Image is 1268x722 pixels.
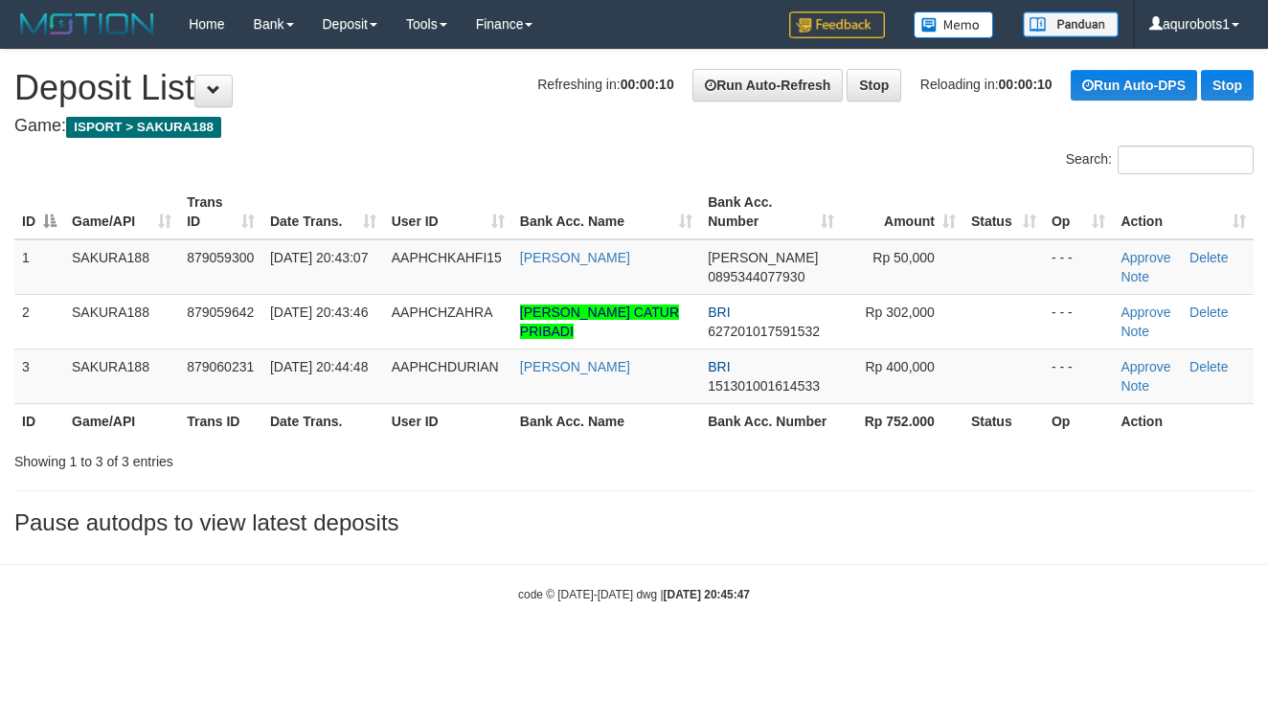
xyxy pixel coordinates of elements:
a: Stop [847,69,901,102]
th: Bank Acc. Name: activate to sort column ascending [512,185,700,239]
span: AAPHCHDURIAN [392,359,499,374]
a: Delete [1189,305,1228,320]
span: Reloading in: [920,77,1053,92]
span: BRI [708,359,730,374]
td: SAKURA188 [64,294,179,349]
span: [DATE] 20:43:46 [270,305,368,320]
a: Note [1121,378,1149,394]
img: Button%20Memo.svg [914,11,994,38]
th: Op: activate to sort column ascending [1044,185,1113,239]
th: Date Trans. [262,403,384,439]
span: Rp 302,000 [866,305,935,320]
th: Bank Acc. Number [700,403,842,439]
span: 879059642 [187,305,254,320]
td: SAKURA188 [64,239,179,295]
th: User ID [384,403,512,439]
td: SAKURA188 [64,349,179,403]
th: Date Trans.: activate to sort column ascending [262,185,384,239]
span: [DATE] 20:44:48 [270,359,368,374]
span: [PERSON_NAME] [708,250,818,265]
th: Status: activate to sort column ascending [963,185,1044,239]
strong: 00:00:10 [999,77,1053,92]
td: 2 [14,294,64,349]
a: Note [1121,324,1149,339]
span: AAPHCHKAHFI15 [392,250,502,265]
th: Bank Acc. Name [512,403,700,439]
th: Game/API [64,403,179,439]
span: [DATE] 20:43:07 [270,250,368,265]
span: BRI [708,305,730,320]
a: Approve [1121,305,1170,320]
small: code © [DATE]-[DATE] dwg | [518,588,750,601]
td: 1 [14,239,64,295]
th: User ID: activate to sort column ascending [384,185,512,239]
span: Copy 151301001614533 to clipboard [708,378,820,394]
input: Search: [1118,146,1254,174]
span: AAPHCHZAHRA [392,305,493,320]
img: MOTION_logo.png [14,10,160,38]
div: Showing 1 to 3 of 3 entries [14,444,514,471]
a: Approve [1121,359,1170,374]
td: - - - [1044,349,1113,403]
img: panduan.png [1023,11,1119,37]
span: Copy 0895344077930 to clipboard [708,269,804,284]
a: Approve [1121,250,1170,265]
th: ID [14,403,64,439]
th: Rp 752.000 [842,403,963,439]
th: Action: activate to sort column ascending [1113,185,1254,239]
th: ID: activate to sort column descending [14,185,64,239]
th: Game/API: activate to sort column ascending [64,185,179,239]
a: [PERSON_NAME] [520,359,630,374]
th: Op [1044,403,1113,439]
strong: 00:00:10 [621,77,674,92]
a: Delete [1189,359,1228,374]
h4: Game: [14,117,1254,136]
span: Copy 627201017591532 to clipboard [708,324,820,339]
a: Run Auto-DPS [1071,70,1197,101]
label: Search: [1066,146,1254,174]
span: 879060231 [187,359,254,374]
a: [PERSON_NAME] CATUR PRIBADI [520,305,679,339]
th: Action [1113,403,1254,439]
a: Stop [1201,70,1254,101]
span: ISPORT > SAKURA188 [66,117,221,138]
span: Rp 50,000 [872,250,935,265]
span: Rp 400,000 [866,359,935,374]
a: Run Auto-Refresh [692,69,843,102]
strong: [DATE] 20:45:47 [664,588,750,601]
a: Delete [1189,250,1228,265]
td: - - - [1044,239,1113,295]
td: - - - [1044,294,1113,349]
th: Bank Acc. Number: activate to sort column ascending [700,185,842,239]
a: Note [1121,269,1149,284]
th: Status [963,403,1044,439]
th: Trans ID: activate to sort column ascending [179,185,262,239]
h1: Deposit List [14,69,1254,107]
th: Amount: activate to sort column ascending [842,185,963,239]
td: 3 [14,349,64,403]
span: Refreshing in: [537,77,673,92]
h3: Pause autodps to view latest deposits [14,510,1254,535]
a: [PERSON_NAME] [520,250,630,265]
span: 879059300 [187,250,254,265]
img: Feedback.jpg [789,11,885,38]
th: Trans ID [179,403,262,439]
